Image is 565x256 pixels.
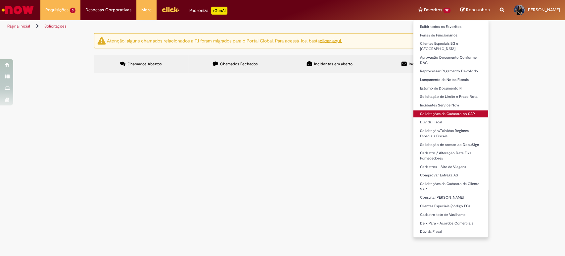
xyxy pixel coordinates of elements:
a: Estorno de Documento FI [413,85,488,92]
a: Solicitações de Cadastro de Cliente SAP [413,180,488,193]
a: Solicitação de acesso ao DocuSign [413,141,488,149]
span: Despesas Corporativas [85,7,131,13]
a: Lançamento de Notas Fiscais [413,76,488,84]
span: Incidentes Fechados [409,61,447,67]
span: Rascunhos [466,7,490,13]
span: Chamados Abertos [127,61,162,67]
span: 37 [443,8,450,13]
a: Solicitação/Dúvidas Regimes Especiais Fiscais [413,127,488,140]
a: Reprocessar Pagamento Devolvido [413,68,488,75]
a: Férias de Funcionários [413,32,488,39]
a: Comprovar Entrega AS [413,172,488,179]
a: Clientes Especiais (código EG) [413,203,488,210]
a: Aprovação Documento Conforme DAG [413,54,488,66]
span: Requisições [45,7,69,13]
span: Favoritos [424,7,442,13]
a: Incidentes Service Now [413,102,488,109]
a: clicar aqui. [320,37,342,43]
ng-bind-html: Atenção: alguns chamados relacionados a T.I foram migrados para o Portal Global. Para acessá-los,... [107,37,342,43]
a: Cadastro teto de Vasilhame [413,211,488,219]
span: More [141,7,152,13]
a: Dúvida Fiscal [413,119,488,126]
img: ServiceNow [1,3,35,17]
span: Incidentes em aberto [314,61,353,67]
span: [PERSON_NAME] [527,7,560,13]
a: De x Para - Acordos Comerciais [413,220,488,227]
ul: Favoritos [413,20,489,237]
a: Cadastros - Site de Viagens [413,163,488,171]
a: Reprocessar Pgto Devolvido a Fornecedor [413,237,488,249]
div: Padroniza [189,7,227,15]
a: Solicitação de Limite e Prazo Rota [413,93,488,100]
p: +GenAi [211,7,227,15]
a: Solicitações [44,24,67,29]
span: 3 [70,8,75,13]
a: Exibir todos os Favoritos [413,23,488,31]
span: Chamados Fechados [220,61,258,67]
a: Clientes Especiais EG e [GEOGRAPHIC_DATA] [413,40,488,52]
a: Consulta [PERSON_NAME] [413,194,488,201]
a: Dúvida Fiscal [413,228,488,235]
a: Cadastro / Alteração Data Fixa Fornecedores [413,150,488,162]
a: Página inicial [7,24,30,29]
a: Solicitações de Cadastro no SAP [413,110,488,118]
ul: Trilhas de página [5,20,372,32]
img: click_logo_yellow_360x200.png [162,5,179,15]
a: Rascunhos [460,7,490,13]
